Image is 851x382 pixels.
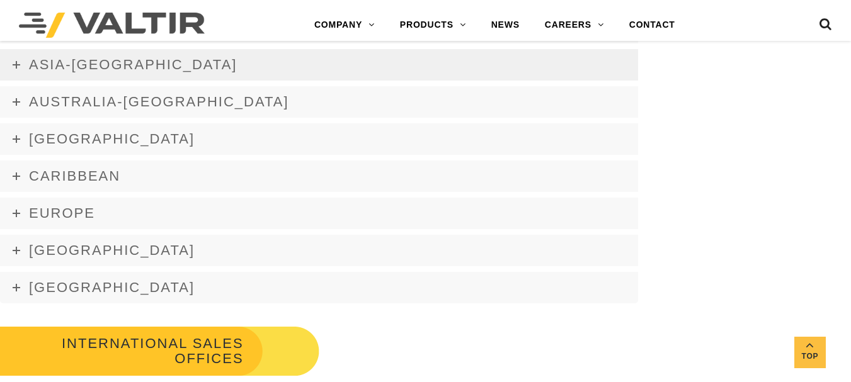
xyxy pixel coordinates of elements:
span: Asia-[GEOGRAPHIC_DATA] [29,57,237,72]
span: [GEOGRAPHIC_DATA] [29,242,195,258]
a: PRODUCTS [387,13,479,38]
a: Top [794,337,826,368]
span: [GEOGRAPHIC_DATA] [29,131,195,147]
span: Top [794,349,826,364]
a: CONTACT [617,13,688,38]
a: COMPANY [302,13,387,38]
span: Europe [29,205,95,221]
span: Caribbean [29,168,120,184]
span: [GEOGRAPHIC_DATA] [29,279,195,295]
a: CAREERS [532,13,617,38]
a: NEWS [479,13,532,38]
img: Valtir [19,13,205,38]
span: Australia-[GEOGRAPHIC_DATA] [29,94,289,110]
